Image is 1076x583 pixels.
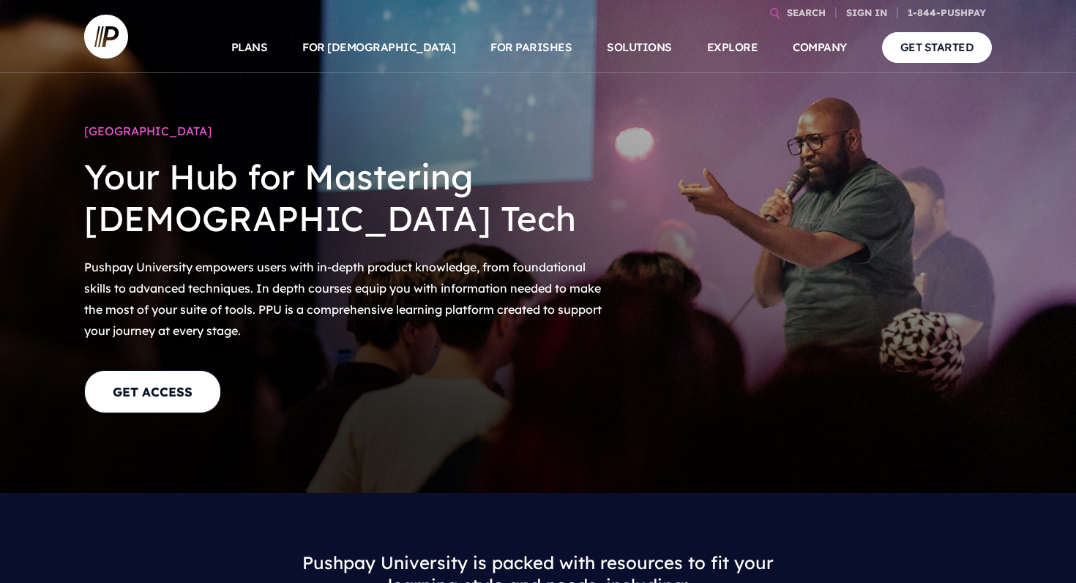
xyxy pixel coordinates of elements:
[84,260,602,337] span: Pushpay University empowers users with in-depth product knowledge, from foundational skills to ad...
[231,22,268,73] a: PLANS
[882,32,993,62] a: GET STARTED
[84,370,221,413] a: GET ACCESS
[490,22,572,73] a: FOR PARISHES
[607,22,672,73] a: SOLUTIONS
[707,22,758,73] a: EXPLORE
[793,22,847,73] a: COMPANY
[302,22,455,73] a: FOR [DEMOGRAPHIC_DATA]
[84,145,604,251] h2: Your Hub for Mastering [DEMOGRAPHIC_DATA] Tech
[84,117,604,145] h1: [GEOGRAPHIC_DATA]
